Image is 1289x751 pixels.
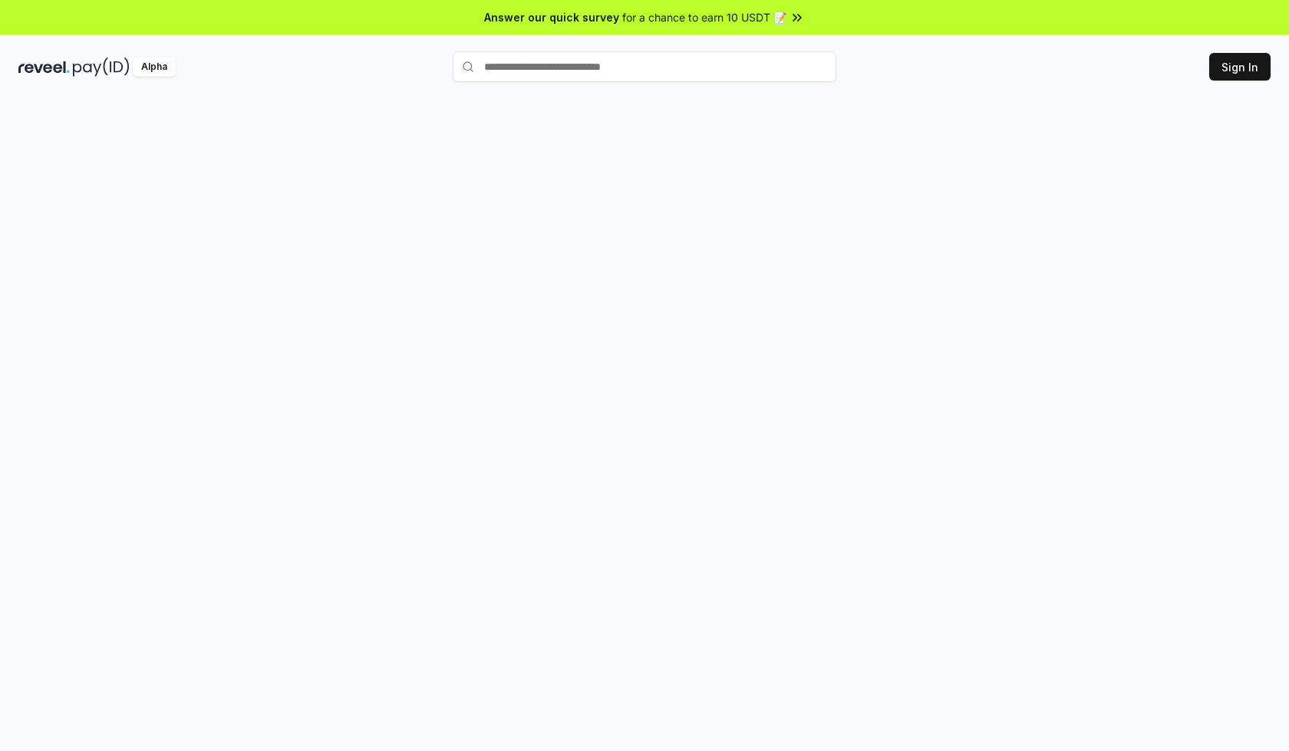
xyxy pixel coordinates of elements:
[73,58,130,77] img: pay_id
[133,58,176,77] div: Alpha
[1209,53,1271,81] button: Sign In
[622,9,786,25] span: for a chance to earn 10 USDT 📝
[484,9,619,25] span: Answer our quick survey
[18,58,70,77] img: reveel_dark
